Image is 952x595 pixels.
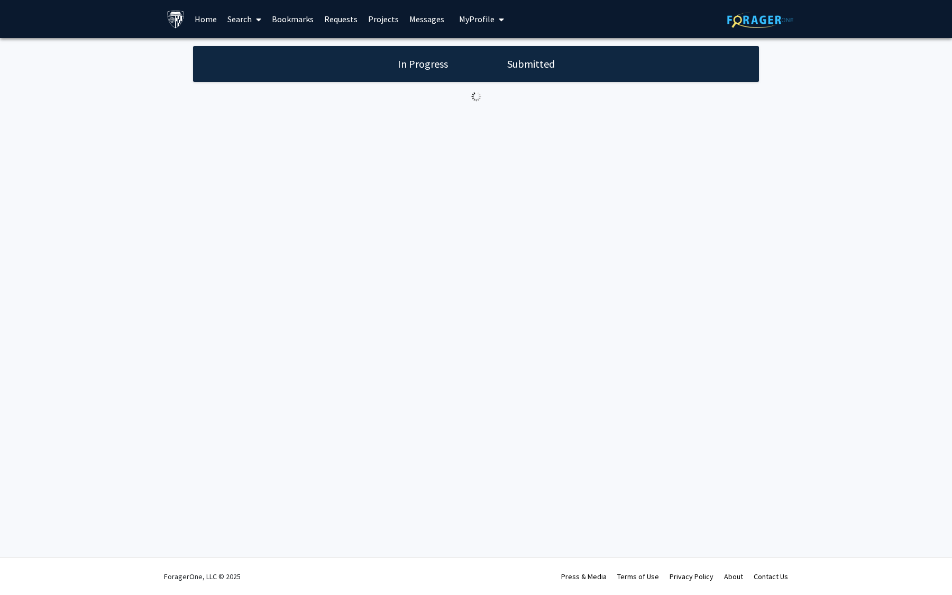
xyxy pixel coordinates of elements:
h1: Submitted [504,57,558,71]
img: ForagerOne Logo [727,12,793,28]
a: Press & Media [561,572,607,581]
a: Privacy Policy [670,572,713,581]
h1: In Progress [395,57,451,71]
a: Messages [404,1,450,38]
a: About [724,572,743,581]
a: Bookmarks [267,1,319,38]
img: Loading [467,87,486,106]
a: Contact Us [754,572,788,581]
a: Projects [363,1,404,38]
a: Requests [319,1,363,38]
div: ForagerOne, LLC © 2025 [164,558,241,595]
a: Search [222,1,267,38]
a: Terms of Use [617,572,659,581]
img: Johns Hopkins University Logo [167,10,185,29]
a: Home [189,1,222,38]
iframe: Chat [8,547,45,587]
span: My Profile [459,14,495,24]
